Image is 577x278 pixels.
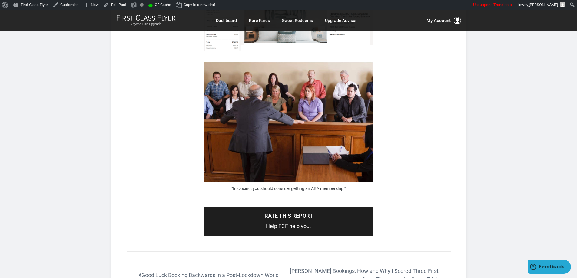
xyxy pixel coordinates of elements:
[528,260,571,275] iframe: Opens a widget where you can find more information
[116,15,176,21] img: First Class Flyer
[282,15,313,26] a: Sweet Redeems
[426,17,451,24] span: My Account
[426,17,461,24] button: My Account
[210,222,367,230] p: Help FCF help you.
[249,15,270,26] a: Rare Fares
[116,22,176,26] small: Anyone Can Upgrade
[529,2,558,7] span: [PERSON_NAME]
[204,185,373,192] figcaption: “In closing, you should consider getting an ABA membership.”
[216,15,237,26] a: Dashboard
[210,213,367,219] h3: Rate this report
[473,2,512,7] span: Unsuspend Transients
[325,15,357,26] a: Upgrade Advisor
[116,15,176,27] a: First Class FlyerAnyone Can Upgrade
